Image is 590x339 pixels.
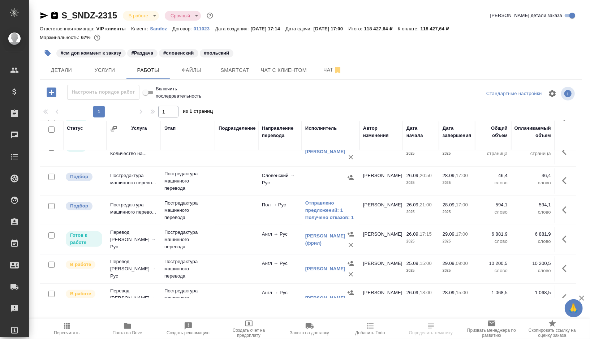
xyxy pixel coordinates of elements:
[359,256,403,282] td: [PERSON_NAME]
[258,168,302,194] td: Словенский → Рус
[466,328,518,338] span: Призвать менеджера по развитию
[443,238,471,245] p: 2025
[40,11,48,20] button: Скопировать ссылку для ЯМессенджера
[348,26,364,31] p: Итого:
[443,150,471,157] p: 2025
[132,50,154,57] p: #Раздача
[204,50,229,57] p: #польский
[164,199,211,221] p: Постредактура машинного перевода
[406,173,420,178] p: 26.09,
[515,150,551,157] p: страница
[514,125,551,139] div: Оплачиваемый объем
[126,50,159,56] span: Раздача
[258,286,302,311] td: Англ → Рус
[36,319,97,339] button: Пересчитать
[485,88,544,99] div: split button
[558,260,575,277] button: Здесь прячутся важные кнопки
[479,238,508,245] p: слово
[164,287,211,309] p: Постредактура машинного перевода
[92,33,102,42] button: 32565.73 RUB;
[126,13,150,19] button: В работе
[44,66,79,75] span: Детали
[443,179,471,186] p: 2025
[479,125,508,139] div: Общий объем
[172,26,194,31] p: Договор:
[164,258,211,280] p: Постредактура машинного перевода
[163,50,194,57] p: #словенский
[258,198,302,223] td: Пол → Рус
[65,231,103,248] div: Исполнитель может приступить к работе
[110,125,117,132] button: Сгруппировать
[65,289,103,299] div: Исполнитель выполняет работу
[333,66,342,74] svg: Отписаться
[40,35,81,40] p: Маржинальность:
[456,202,468,207] p: 17:00
[183,107,213,117] span: из 1 страниц
[359,168,403,194] td: [PERSON_NAME]
[305,125,337,132] div: Исполнитель
[107,254,161,283] td: Перевод [PERSON_NAME] → Рус
[65,201,103,211] div: Можно подбирать исполнителей
[305,266,345,271] a: [PERSON_NAME]
[443,267,471,274] p: 2025
[561,87,576,100] span: Посмотреть информацию
[558,172,575,189] button: Здесь прячутся важные кнопки
[479,267,508,274] p: слово
[544,85,561,102] span: Настроить таблицу
[279,319,340,339] button: Заявка на доставку
[345,258,356,269] button: Назначить
[345,240,356,250] button: Удалить
[113,330,142,335] span: Папка на Drive
[479,150,508,157] p: страница
[315,65,350,74] span: Чат
[70,202,88,210] p: Подбор
[107,284,161,313] td: Перевод [PERSON_NAME] → Рус
[50,11,59,20] button: Скопировать ссылку
[359,139,403,164] td: [PERSON_NAME]
[205,11,215,20] button: Доп статусы указывают на важность/срочность заказа
[167,330,210,335] span: Создать рекламацию
[515,296,551,304] p: слово
[107,168,161,194] td: Постредактура машинного перево...
[150,26,172,31] p: Sandoz
[345,152,356,163] button: Удалить
[359,198,403,223] td: [PERSON_NAME]
[305,295,345,301] a: [PERSON_NAME]
[406,290,420,295] p: 26.09,
[305,199,356,214] a: Отправлено предложений: 1
[479,296,508,304] p: слово
[164,170,211,192] p: Постредактура машинного перевода
[558,143,575,160] button: Здесь прячутся важные кнопки
[107,225,161,254] td: Перевод [PERSON_NAME] → Рус
[515,209,551,216] p: слово
[515,260,551,267] p: 10 200,5
[456,290,468,295] p: 15:00
[406,238,435,245] p: 2025
[568,301,580,316] span: 🙏
[443,209,471,216] p: 2025
[107,198,161,223] td: Постредактура машинного перево...
[479,289,508,296] p: 1 068,5
[219,319,279,339] button: Создать счет на предоплату
[168,13,192,19] button: Срочный
[164,229,211,250] p: Постредактура машинного перевода
[355,330,385,335] span: Добавить Todo
[97,319,158,339] button: Папка на Drive
[290,330,329,335] span: Заявка на доставку
[174,66,209,75] span: Файлы
[406,209,435,216] p: 2025
[406,296,435,304] p: 2025
[406,202,420,207] p: 26.09,
[251,26,286,31] p: [DATE] 17:14
[285,26,313,31] p: Дата сдачи:
[443,261,456,266] p: 29.09,
[199,50,234,56] span: польский
[406,261,420,266] p: 25.09,
[131,125,147,132] div: Услуга
[443,125,471,139] div: Дата завершения
[420,261,432,266] p: 15:00
[81,35,92,40] p: 67%
[70,290,91,297] p: В работе
[490,12,562,19] span: [PERSON_NAME] детали заказа
[107,139,161,164] td: Верстка чертежа. Количество на...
